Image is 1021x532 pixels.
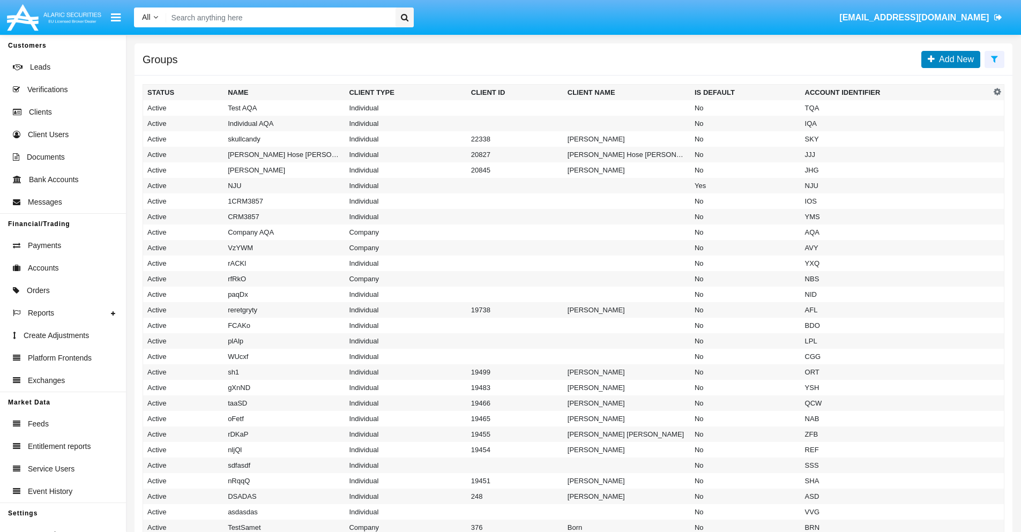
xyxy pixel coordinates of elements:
img: Logo image [5,2,103,33]
td: Active [143,458,224,473]
input: Search [166,8,392,27]
td: WUcxf [223,349,345,364]
td: Active [143,333,224,349]
td: No [690,458,801,473]
td: No [690,380,801,395]
td: Individual [345,473,466,489]
td: JJJ [801,147,991,162]
span: Create Adjustments [24,330,89,341]
td: No [690,131,801,147]
td: reretgryty [223,302,345,318]
td: 22338 [467,131,563,147]
td: No [690,287,801,302]
th: Account Identifier [801,85,991,101]
td: No [690,333,801,349]
span: Service Users [28,463,74,475]
td: QCW [801,395,991,411]
td: No [690,162,801,178]
span: Entitlement reports [28,441,91,452]
td: [PERSON_NAME] [563,162,690,178]
td: NJU [801,178,991,193]
td: SKY [801,131,991,147]
td: NBS [801,271,991,287]
td: No [690,209,801,224]
td: Active [143,395,224,411]
td: paqDx [223,287,345,302]
td: 19466 [467,395,563,411]
td: Active [143,489,224,504]
td: VzYWM [223,240,345,256]
td: CGG [801,349,991,364]
span: Feeds [28,418,49,430]
td: plAlp [223,333,345,349]
td: Individual [345,364,466,380]
span: Verifications [27,84,68,95]
th: Client ID [467,85,563,101]
td: YSH [801,380,991,395]
span: Payments [28,240,61,251]
td: ORT [801,364,991,380]
td: Active [143,380,224,395]
td: Active [143,349,224,364]
td: 19454 [467,442,563,458]
td: No [690,442,801,458]
span: Event History [28,486,72,497]
td: 1CRM3857 [223,193,345,209]
td: No [690,504,801,520]
td: Active [143,426,224,442]
td: BDO [801,318,991,333]
td: Individual [345,287,466,302]
td: Test AQA [223,100,345,116]
span: [EMAIL_ADDRESS][DOMAIN_NAME] [839,13,989,22]
a: Add New [921,51,980,68]
td: [PERSON_NAME] [223,162,345,178]
td: No [690,271,801,287]
td: Individual [345,131,466,147]
td: FCAKo [223,318,345,333]
td: Active [143,224,224,240]
td: DSADAS [223,489,345,504]
td: No [690,426,801,442]
span: Clients [29,107,52,118]
td: AFL [801,302,991,318]
td: asdasdas [223,504,345,520]
td: No [690,240,801,256]
td: YMS [801,209,991,224]
td: [PERSON_NAME] [563,131,690,147]
td: SHA [801,473,991,489]
td: NJU [223,178,345,193]
td: TQA [801,100,991,116]
span: Platform Frontends [28,353,92,364]
th: Name [223,85,345,101]
td: Individual [345,380,466,395]
th: Client Name [563,85,690,101]
td: No [690,395,801,411]
span: Orders [27,285,50,296]
td: [PERSON_NAME] [563,395,690,411]
td: Individual [345,116,466,131]
td: Active [143,131,224,147]
h5: Groups [143,55,178,64]
td: [PERSON_NAME] [563,489,690,504]
span: Messages [28,197,62,208]
td: Active [143,116,224,131]
td: Active [143,364,224,380]
td: SSS [801,458,991,473]
td: Active [143,473,224,489]
td: Active [143,256,224,271]
td: No [690,302,801,318]
td: [PERSON_NAME] [563,442,690,458]
td: Active [143,271,224,287]
td: 19483 [467,380,563,395]
td: [PERSON_NAME] [563,411,690,426]
td: Active [143,302,224,318]
td: No [690,489,801,504]
td: Active [143,162,224,178]
td: Individual [345,302,466,318]
th: Status [143,85,224,101]
td: skullcandy [223,131,345,147]
td: Active [143,100,224,116]
td: Active [143,178,224,193]
td: Individual [345,442,466,458]
span: Add New [935,55,974,64]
